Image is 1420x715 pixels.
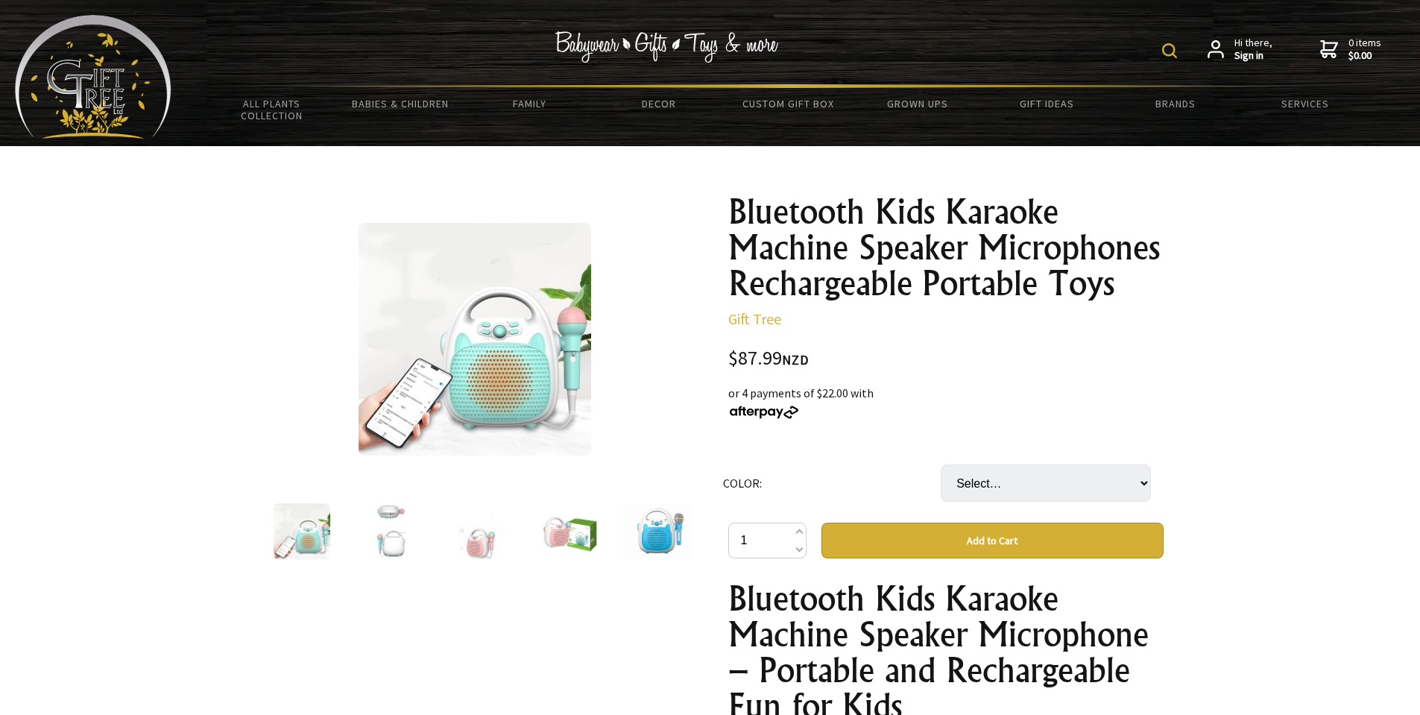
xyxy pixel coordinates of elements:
img: Afterpay [728,406,800,419]
a: Brands [1111,88,1240,119]
button: Add to Cart [821,523,1164,558]
a: All Plants Collection [207,88,336,131]
img: Bluetooth Kids Karaoke Machine Speaker Microphones Rechargeable Portable Toys [542,503,599,560]
img: Bluetooth Kids Karaoke Machine Speaker Microphones Rechargeable Portable Toys [359,223,591,456]
img: Babywear - Gifts - Toys & more [555,31,779,63]
img: Bluetooth Kids Karaoke Machine Speaker Microphones Rechargeable Portable Toys [274,503,330,560]
a: 0 items$0.00 [1320,37,1381,63]
td: COLOR: [723,444,941,523]
a: Family [465,88,594,119]
img: Bluetooth Kids Karaoke Machine Speaker Microphones Rechargeable Portable Toys [452,503,509,560]
a: Custom Gift Box [724,88,853,119]
a: Hi there,Sign in [1208,37,1272,63]
a: Grown Ups [853,88,982,119]
span: Hi there, [1234,37,1272,63]
span: 0 items [1348,36,1381,63]
strong: $0.00 [1348,49,1381,63]
img: Bluetooth Kids Karaoke Machine Speaker Microphones Rechargeable Portable Toys [370,503,412,560]
a: Services [1240,88,1369,119]
a: Gift Ideas [982,88,1111,119]
a: Decor [594,88,723,119]
a: Gift Tree [728,309,781,328]
div: $87.99 [728,349,1164,369]
div: or 4 payments of $22.00 with [728,384,1164,420]
h1: Bluetooth Kids Karaoke Machine Speaker Microphones Rechargeable Portable Toys [728,194,1164,301]
span: NZD [782,351,809,368]
img: product search [1162,43,1177,58]
a: Babies & Children [336,88,465,119]
img: Babyware - Gifts - Toys and more... [15,15,171,139]
img: Bluetooth Kids Karaoke Machine Speaker Microphones Rechargeable Portable Toys [623,504,695,559]
strong: Sign in [1234,49,1272,63]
